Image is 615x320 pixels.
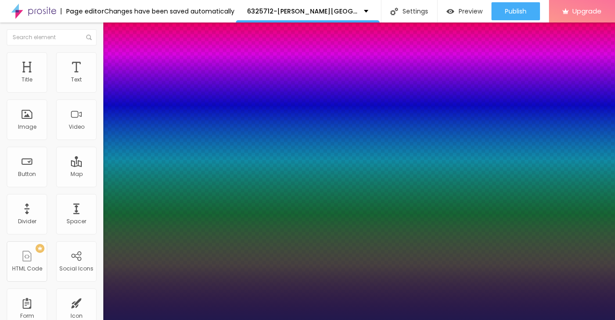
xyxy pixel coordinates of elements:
div: Social Icons [59,266,93,272]
p: 6325712-[PERSON_NAME][GEOGRAPHIC_DATA] [247,8,357,14]
button: Preview [438,2,491,20]
div: Button [18,171,36,177]
img: view-1.svg [447,8,454,15]
div: Title [22,77,32,83]
div: Changes have been saved automatically [104,8,234,14]
button: Publish [491,2,540,20]
div: Divider [18,218,36,225]
span: Publish [505,8,527,15]
div: Icon [71,313,83,319]
img: Icone [86,35,92,40]
div: HTML Code [12,266,42,272]
div: Map [71,171,83,177]
input: Search element [7,29,97,45]
div: Text [71,77,82,83]
div: Video [69,124,84,130]
div: Spacer [66,218,86,225]
div: Page editor [61,8,104,14]
span: Preview [459,8,482,15]
div: Image [18,124,36,130]
span: Upgrade [572,7,602,15]
img: Icone [390,8,398,15]
div: Form [20,313,34,319]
